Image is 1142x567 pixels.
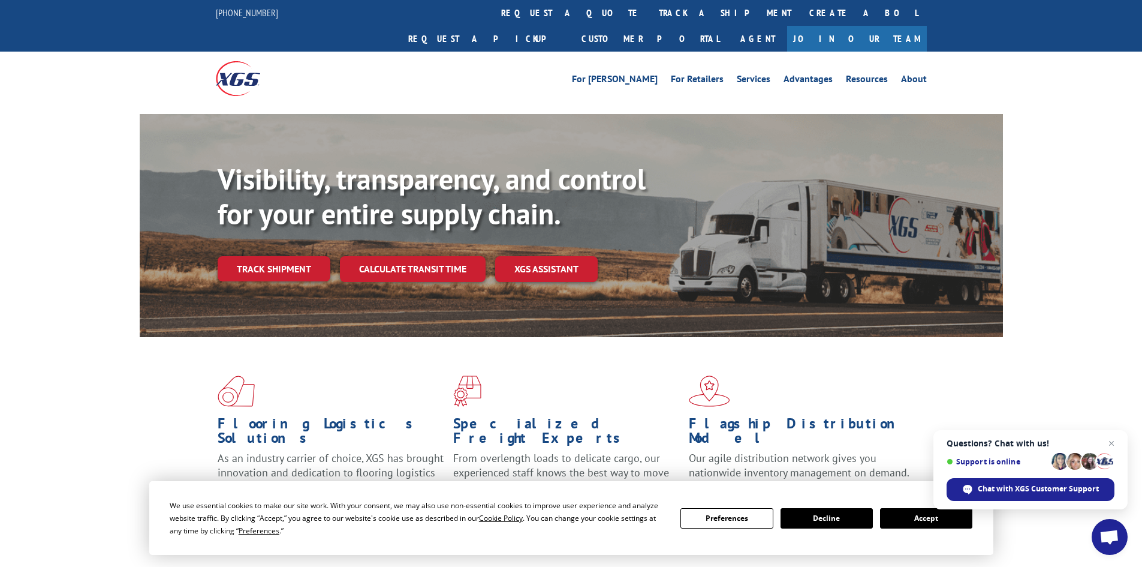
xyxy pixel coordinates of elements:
button: Decline [781,508,873,529]
h1: Specialized Freight Experts [453,416,680,451]
a: XGS ASSISTANT [495,256,598,282]
h1: Flooring Logistics Solutions [218,416,444,451]
div: We use essential cookies to make our site work. With your consent, we may also use non-essential ... [170,499,666,537]
span: Cookie Policy [479,513,523,523]
div: Chat with XGS Customer Support [947,478,1114,501]
button: Preferences [680,508,773,529]
div: Open chat [1092,519,1128,555]
a: Join Our Team [787,26,927,52]
a: For [PERSON_NAME] [572,74,658,88]
span: Preferences [239,526,279,536]
div: Cookie Consent Prompt [149,481,993,555]
a: [PHONE_NUMBER] [216,7,278,19]
a: Track shipment [218,256,330,281]
span: As an industry carrier of choice, XGS has brought innovation and dedication to flooring logistics... [218,451,444,494]
img: xgs-icon-total-supply-chain-intelligence-red [218,376,255,407]
a: For Retailers [671,74,724,88]
a: Services [737,74,770,88]
span: Support is online [947,457,1047,466]
b: Visibility, transparency, and control for your entire supply chain. [218,160,646,232]
p: From overlength loads to delicate cargo, our experienced staff knows the best way to move your fr... [453,451,680,505]
a: About [901,74,927,88]
a: Resources [846,74,888,88]
span: Questions? Chat with us! [947,439,1114,448]
a: Customer Portal [572,26,728,52]
h1: Flagship Distribution Model [689,416,915,451]
span: Our agile distribution network gives you nationwide inventory management on demand. [689,451,909,479]
a: Agent [728,26,787,52]
span: Close chat [1104,436,1119,451]
button: Accept [880,508,972,529]
a: Calculate transit time [340,256,486,282]
a: Request a pickup [399,26,572,52]
a: Advantages [784,74,833,88]
img: xgs-icon-flagship-distribution-model-red [689,376,730,407]
img: xgs-icon-focused-on-flooring-red [453,376,481,407]
span: Chat with XGS Customer Support [978,484,1099,494]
